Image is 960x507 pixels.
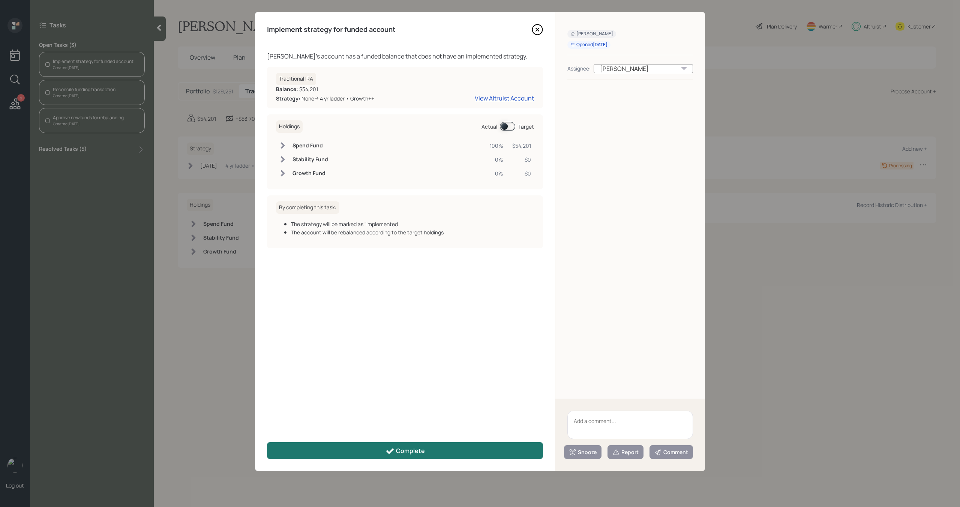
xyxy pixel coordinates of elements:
div: 0% [490,156,503,163]
div: $54,201 [276,85,374,93]
div: 0% [490,169,503,177]
button: Complete [267,442,543,459]
div: [PERSON_NAME] 's account has a funded balance that does not have an implemented strategy. [267,52,543,61]
h6: Stability Fund [292,156,328,163]
button: Snooze [564,445,601,459]
div: None 4 yr ladder • Growth++ [276,94,374,102]
div: Opened [DATE] [570,42,607,48]
div: 100% [490,142,503,150]
div: Actual [481,123,497,130]
div: [PERSON_NAME] [570,31,613,37]
b: Balance: [276,85,298,93]
div: Snooze [569,448,597,456]
h6: Growth Fund [292,170,328,177]
div: $0 [512,156,531,163]
div: The account will be rebalanced according to the target holdings [291,228,534,236]
div: Target [518,123,534,130]
h6: Holdings [276,120,303,133]
h4: Implement strategy for funded account [267,25,396,34]
div: [PERSON_NAME] [594,64,693,73]
a: View Altruist Account [475,94,534,102]
div: $0 [512,169,531,177]
button: Comment [649,445,693,459]
div: Assignee: [567,64,591,72]
h6: By completing this task: [276,201,339,214]
div: Report [612,448,639,456]
button: Report [607,445,643,459]
div: Complete [385,447,425,456]
b: Strategy: [276,95,300,102]
div: The strategy will be marked as "implemented [291,220,534,228]
h6: Spend Fund [292,142,328,149]
div: Comment [654,448,688,456]
h6: Traditional IRA [276,73,316,85]
div: $54,201 [512,142,531,150]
